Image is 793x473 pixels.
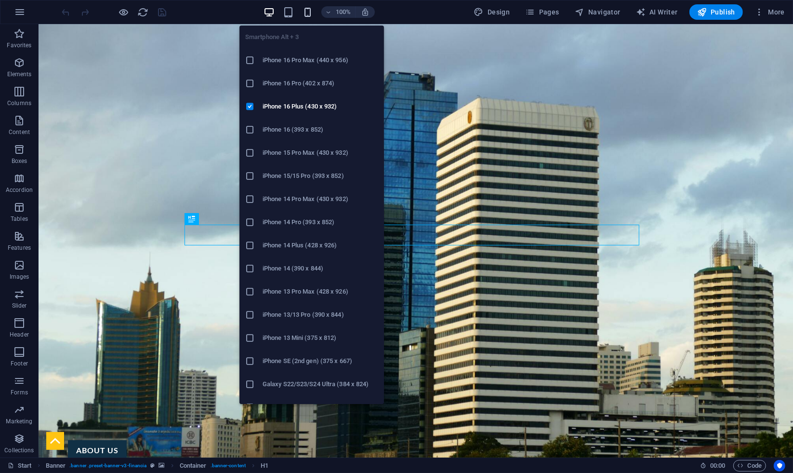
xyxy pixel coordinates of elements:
[9,128,30,136] p: Content
[263,332,378,344] h6: iPhone 13 Mini (375 x 812)
[11,389,28,396] p: Forms
[263,286,378,297] h6: iPhone 13 Pro Max (428 x 926)
[118,6,130,18] button: Click here to leave preview mode and continue editing
[521,4,563,20] button: Pages
[263,54,378,66] h6: iPhone 16 Pro Max (440 x 956)
[263,147,378,159] h6: iPhone 15 Pro Max (430 x 932)
[6,418,32,425] p: Marketing
[180,460,207,472] span: Click to select. Double-click to edit
[4,446,34,454] p: Collections
[159,463,164,468] i: This element contains a background
[336,6,351,18] h6: 100%
[575,7,621,17] span: Navigator
[774,460,785,472] button: Usercentrics
[263,240,378,251] h6: iPhone 14 Plus (428 x 926)
[12,302,27,310] p: Slider
[263,170,378,182] h6: iPhone 15/15 Pro (393 x 852)
[263,263,378,274] h6: iPhone 14 (390 x 844)
[263,378,378,390] h6: Galaxy S22/S23/S24 Ultra (384 x 824)
[263,402,378,413] h6: Galaxy S22/S23/S24 Plus (384 x 832)
[470,4,514,20] button: Design
[6,186,33,194] p: Accordion
[69,460,146,472] span: . banner .preset-banner-v3-financia
[11,360,28,367] p: Footer
[12,157,27,165] p: Boxes
[571,4,624,20] button: Navigator
[8,460,32,472] a: Click to cancel selection. Double-click to open Pages
[263,78,378,89] h6: iPhone 16 Pro (402 x 874)
[263,101,378,112] h6: iPhone 16 Plus (430 x 932)
[263,216,378,228] h6: iPhone 14 Pro (393 x 852)
[361,8,370,16] i: On resize automatically adjust zoom level to fit chosen device.
[700,460,726,472] h6: Session time
[150,463,155,468] i: This element is a customizable preset
[738,460,762,472] span: Code
[261,460,268,472] span: Click to select. Double-click to edit
[636,7,678,17] span: AI Writer
[211,460,246,472] span: . banner-content
[474,7,510,17] span: Design
[138,7,149,18] i: Reload page
[632,4,682,20] button: AI Writer
[733,460,766,472] button: Code
[10,331,29,338] p: Header
[263,193,378,205] h6: iPhone 14 Pro Max (430 x 932)
[525,7,559,17] span: Pages
[137,6,149,18] button: reload
[751,4,789,20] button: More
[470,4,514,20] div: Design (Ctrl+Alt+Y)
[11,215,28,223] p: Tables
[46,460,66,472] span: Click to select. Double-click to edit
[263,355,378,367] h6: iPhone SE (2nd gen) (375 x 667)
[717,462,718,469] span: :
[7,41,31,49] p: Favorites
[710,460,725,472] span: 00 00
[321,6,356,18] button: 100%
[7,70,32,78] p: Elements
[263,309,378,321] h6: iPhone 13/13 Pro (390 x 844)
[263,124,378,135] h6: iPhone 16 (393 x 852)
[754,7,785,17] span: More
[697,7,735,17] span: Publish
[46,460,269,472] nav: breadcrumb
[689,4,743,20] button: Publish
[10,273,29,281] p: Images
[7,99,31,107] p: Columns
[8,244,31,252] p: Features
